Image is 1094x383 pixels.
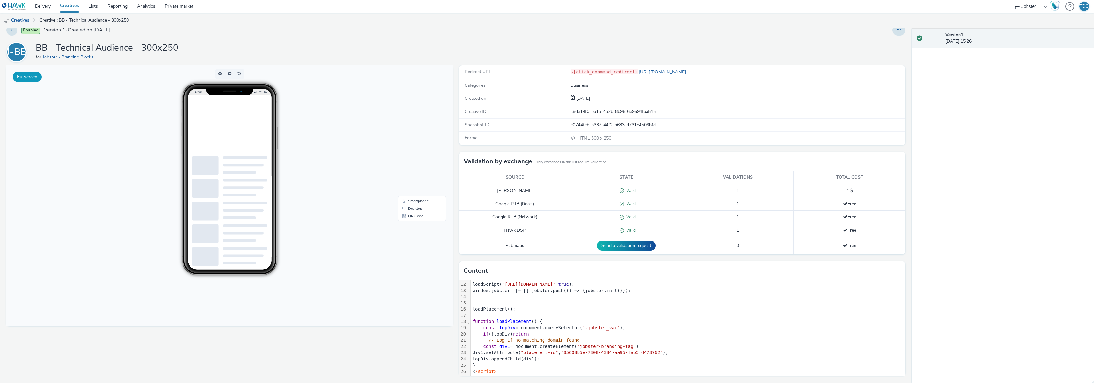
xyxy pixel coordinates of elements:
span: Free [843,201,856,207]
div: < [471,368,905,375]
div: TDG [1080,2,1089,11]
h3: Validation by exchange [464,157,532,166]
span: Creative ID [465,108,486,114]
span: Free [843,243,856,249]
li: Smartphone [393,132,438,139]
span: Snapshot ID [465,122,489,128]
th: Validations [682,171,794,184]
div: loadPlacement(); [471,306,905,312]
div: 17 [459,312,467,319]
div: 15 [459,300,467,306]
span: "placement-id" [521,350,558,355]
div: [DATE] 15:26 [945,32,1089,45]
div: (!topDiv) ; [471,331,905,338]
td: [PERSON_NAME] [459,184,571,197]
span: 1 [737,227,739,233]
td: Google RTB (Deals) [459,197,571,211]
span: true [558,282,569,287]
span: loadPlacement [497,319,532,324]
span: const [483,325,496,330]
span: '[URL][DOMAIN_NAME]' [502,282,556,287]
li: QR Code [393,147,438,154]
span: "jobster-branding-tag" [577,344,636,349]
span: "05608b5e-7300-4384-aa95-fab5fd473962" [561,350,663,355]
div: () { [471,318,905,325]
div: 19 [459,325,467,331]
td: Pubmatic [459,237,571,254]
span: 1 $ [847,188,853,194]
img: undefined Logo [2,3,26,10]
div: 23 [459,350,467,356]
span: Redirect URL [465,69,491,75]
div: topDiv.appendChild(div1); [471,356,905,362]
button: Fullscreen [13,72,42,82]
span: 1 [737,188,739,194]
span: if [483,332,488,337]
div: 18 [459,318,467,325]
span: Smartphone [402,133,422,137]
strong: Version 1 [945,32,963,38]
div: Creation 07 July 2025, 15:26 [575,95,590,102]
span: 0 [737,243,739,249]
td: Google RTB (Network) [459,211,571,224]
span: Enabled [21,26,40,34]
span: Valid [624,214,636,220]
span: '.jobster_vac' [582,325,620,330]
div: 20 [459,331,467,338]
div: c8de14f0-ba1b-4b2b-8b96-6e9694faa515 [571,108,905,115]
span: [DATE] [575,95,590,101]
span: function [473,319,494,324]
th: Source [459,171,571,184]
div: 12 [459,281,467,288]
img: Hawk Academy [1050,1,1060,11]
small: Only exchanges in this list require validation [536,160,606,165]
a: Creative : BB - Technical Audience - 300x250 [36,13,132,28]
th: Total cost [794,171,905,184]
span: Fold line [467,319,470,324]
h3: Content [464,266,488,276]
span: // Log if no matching domain found [488,338,580,343]
span: Valid [624,201,636,207]
span: 13:08 [188,24,195,28]
div: 13 [459,288,467,294]
span: Valid [624,227,636,233]
span: 300 x 250 [577,135,611,141]
img: mobile [3,17,10,24]
a: Hawk Academy [1050,1,1062,11]
span: Created on [465,95,486,101]
div: window.jobster ||= [];jobster.push(() => {jobster.init()}); [471,288,905,294]
li: Desktop [393,139,438,147]
span: Desktop [402,141,416,145]
span: for [36,54,43,60]
div: 14 [459,294,467,300]
span: const [483,344,496,349]
div: 25 [459,362,467,369]
span: return [513,332,529,337]
div: Business [571,82,905,89]
div: 24 [459,356,467,362]
div: = document.querySelector( ); [471,325,905,331]
span: Version 1 - Created on [DATE] [44,26,110,34]
span: 1 [737,201,739,207]
div: 21 [459,337,467,344]
div: e0744feb-b337-44f2-b683-d731c4506bfd [571,122,905,128]
div: 16 [459,306,467,312]
span: div1 [499,344,510,349]
span: Free [843,227,856,233]
th: State [571,171,682,184]
span: QR Code [402,149,417,153]
div: 26 [459,368,467,375]
div: J-BB [7,43,27,61]
a: Jobster - Branding Blocks [43,54,96,60]
td: Hawk DSP [459,224,571,237]
div: = document.createElement( ); [471,344,905,350]
a: [URL][DOMAIN_NAME] [638,69,689,75]
span: 1 [737,214,739,220]
button: Send a validation request [597,241,656,251]
div: loadScript( , ); [471,281,905,288]
span: topDiv [499,325,516,330]
h1: BB - Technical Audience - 300x250 [36,42,178,54]
span: Valid [624,188,636,194]
div: } [471,362,905,369]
